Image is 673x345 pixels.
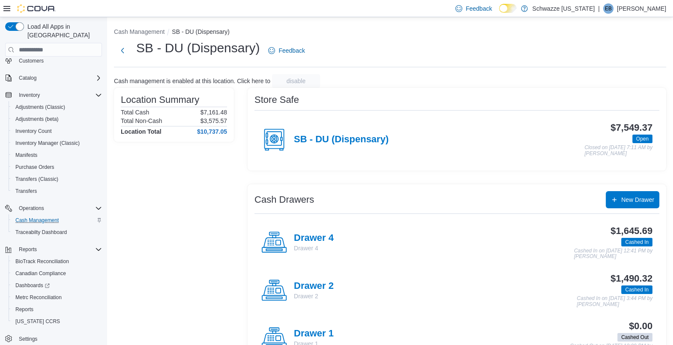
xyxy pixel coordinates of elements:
[12,280,102,291] span: Dashboards
[577,296,652,307] p: Cashed In on [DATE] 3:44 PM by [PERSON_NAME]
[15,176,58,183] span: Transfers (Classic)
[2,54,105,67] button: Customers
[121,109,149,116] h6: Total Cash
[9,214,105,226] button: Cash Management
[621,238,652,246] span: Cashed In
[12,150,41,160] a: Manifests
[15,229,67,236] span: Traceabilty Dashboard
[2,202,105,214] button: Operations
[15,318,60,325] span: [US_STATE] CCRS
[15,116,59,123] span: Adjustments (beta)
[19,92,40,99] span: Inventory
[114,27,666,38] nav: An example of EuiBreadcrumbs
[15,294,62,301] span: Metrc Reconciliation
[121,128,162,135] h4: Location Total
[12,304,102,315] span: Reports
[12,227,70,237] a: Traceabilty Dashboard
[9,125,105,137] button: Inventory Count
[12,162,58,172] a: Purchase Orders
[625,286,649,294] span: Cashed In
[9,161,105,173] button: Purchase Orders
[9,315,105,327] button: [US_STATE] CCRS
[114,42,131,59] button: Next
[294,244,334,252] p: Drawer 4
[574,248,652,260] p: Cashed In on [DATE] 12:41 PM by [PERSON_NAME]
[629,321,652,331] h3: $0.00
[9,173,105,185] button: Transfers (Classic)
[2,72,105,84] button: Catalog
[625,238,649,246] span: Cashed In
[15,306,33,313] span: Reports
[172,28,230,35] button: SB - DU (Dispensary)
[621,333,649,341] span: Cashed Out
[532,3,595,14] p: Schwazze [US_STATE]
[12,174,62,184] a: Transfers (Classic)
[9,279,105,291] a: Dashboards
[12,292,65,303] a: Metrc Reconciliation
[466,4,492,13] span: Feedback
[9,101,105,113] button: Adjustments (Classic)
[15,258,69,265] span: BioTrack Reconciliation
[272,74,320,88] button: disable
[12,114,62,124] a: Adjustments (beta)
[15,104,65,111] span: Adjustments (Classic)
[12,215,62,225] a: Cash Management
[200,117,227,124] p: $3,575.57
[19,336,37,342] span: Settings
[254,195,314,205] h3: Cash Drawers
[15,270,66,277] span: Canadian Compliance
[265,42,308,59] a: Feedback
[121,95,199,105] h3: Location Summary
[15,73,102,83] span: Catalog
[9,185,105,197] button: Transfers
[15,56,47,66] a: Customers
[254,95,299,105] h3: Store Safe
[12,174,102,184] span: Transfers (Classic)
[9,226,105,238] button: Traceabilty Dashboard
[12,256,72,267] a: BioTrack Reconciliation
[121,117,162,124] h6: Total Non-Cash
[294,233,334,244] h4: Drawer 4
[621,195,654,204] span: New Drawer
[2,89,105,101] button: Inventory
[9,149,105,161] button: Manifests
[15,282,50,289] span: Dashboards
[12,280,53,291] a: Dashboards
[287,77,305,85] span: disable
[15,164,54,171] span: Purchase Orders
[12,138,83,148] a: Inventory Manager (Classic)
[617,333,652,342] span: Cashed Out
[12,227,102,237] span: Traceabilty Dashboard
[9,137,105,149] button: Inventory Manager (Classic)
[15,55,102,66] span: Customers
[632,135,652,143] span: Open
[200,109,227,116] p: $7,161.48
[197,128,227,135] h4: $10,737.05
[12,150,102,160] span: Manifests
[15,90,102,100] span: Inventory
[19,246,37,253] span: Reports
[12,126,55,136] a: Inventory Count
[294,328,334,339] h4: Drawer 1
[12,256,102,267] span: BioTrack Reconciliation
[15,244,40,255] button: Reports
[12,316,63,327] a: [US_STATE] CCRS
[12,138,102,148] span: Inventory Manager (Classic)
[12,292,102,303] span: Metrc Reconciliation
[136,39,260,57] h1: SB - DU (Dispensary)
[15,188,37,195] span: Transfers
[19,205,44,212] span: Operations
[9,267,105,279] button: Canadian Compliance
[15,90,43,100] button: Inventory
[9,113,105,125] button: Adjustments (beta)
[294,292,334,300] p: Drawer 2
[617,3,666,14] p: [PERSON_NAME]
[24,22,102,39] span: Load All Apps in [GEOGRAPHIC_DATA]
[12,114,102,124] span: Adjustments (beta)
[12,102,69,112] a: Adjustments (Classic)
[610,273,652,284] h3: $1,490.32
[15,334,41,344] a: Settings
[12,102,102,112] span: Adjustments (Classic)
[12,186,40,196] a: Transfers
[9,291,105,303] button: Metrc Reconciliation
